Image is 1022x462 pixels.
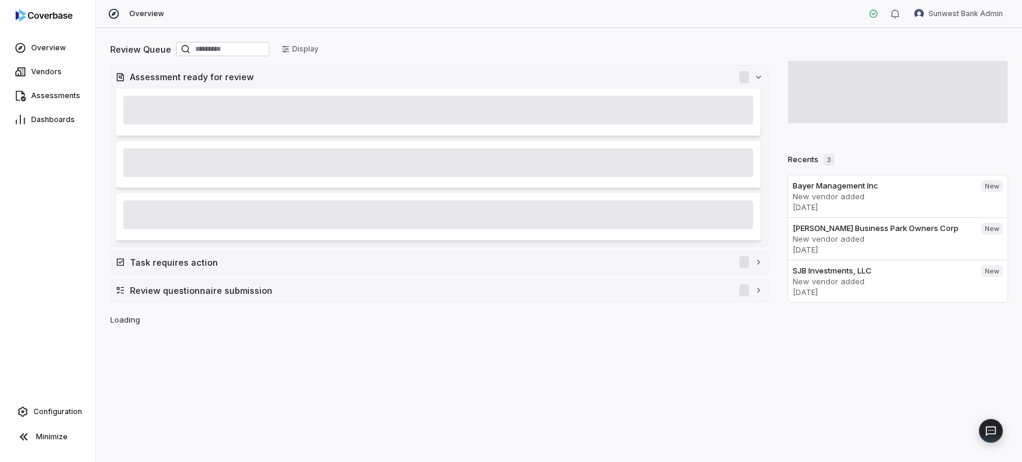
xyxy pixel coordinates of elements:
a: Vendors [2,61,93,83]
p: [DATE] [793,202,972,212]
img: logo-D7KZi-bG.svg [16,10,72,22]
img: Sunwest Bank Admin avatar [914,9,924,19]
h2: Review questionnaire submission [130,284,727,297]
a: SJB Investments, LLCNew vendor added[DATE]New [788,260,1008,302]
a: Overview [2,37,93,59]
span: New [981,265,1003,277]
button: Review questionnaire submission [111,279,768,302]
span: Overview [129,9,164,19]
h2: Assessment ready for review [130,71,727,83]
a: Assessments [2,85,93,107]
span: Minimize [36,432,68,442]
h2: Recents [788,154,835,166]
a: Bayer Management IncNew vendor added[DATE]New [788,175,1008,217]
button: Assessment ready for review [111,66,768,88]
div: Loading [96,28,1022,462]
a: Dashboards [2,109,93,130]
p: New vendor added [793,233,972,244]
h3: Bayer Management Inc [793,180,972,191]
button: Task requires action [111,251,768,273]
button: Minimize [5,425,90,449]
span: Vendors [31,67,62,77]
a: Configuration [5,401,90,423]
p: New vendor added [793,276,972,287]
span: Sunwest Bank Admin [929,9,1003,19]
span: New [981,180,1003,192]
button: Sunwest Bank Admin avatarSunwest Bank Admin [907,5,1010,23]
h2: Review Queue [110,43,171,56]
h2: Task requires action [130,256,727,269]
p: [DATE] [793,287,972,297]
span: New [981,223,1003,235]
span: Assessments [31,91,80,101]
h3: SJB Investments, LLC [793,265,972,276]
p: [DATE] [793,244,972,255]
button: Display [274,40,326,58]
p: New vendor added [793,191,972,202]
a: [PERSON_NAME] Business Park Owners CorpNew vendor added[DATE]New [788,217,1008,260]
span: 3 [823,154,835,166]
h3: [PERSON_NAME] Business Park Owners Corp [793,223,972,233]
span: Dashboards [31,115,75,124]
span: Configuration [34,407,82,417]
span: Overview [31,43,66,53]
